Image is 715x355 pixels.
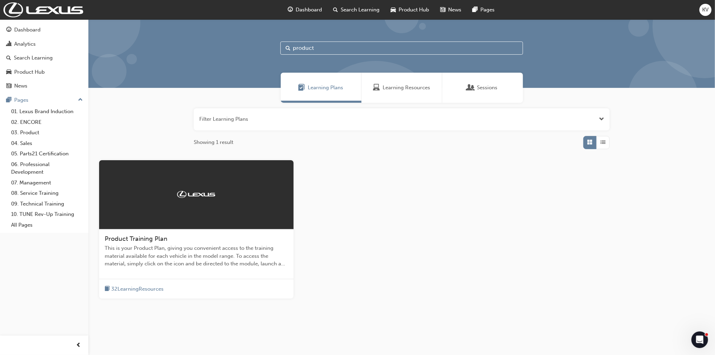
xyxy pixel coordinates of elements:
[383,84,430,92] span: Learning Resources
[442,73,523,103] a: SessionsSessions
[8,148,86,159] a: 05. Parts21 Certification
[435,3,467,17] a: news-iconNews
[341,6,380,14] span: Search Learning
[14,96,28,104] div: Pages
[3,94,86,107] button: Pages
[14,26,41,34] div: Dashboard
[280,42,523,55] input: Search...
[3,66,86,79] a: Product Hub
[373,84,380,92] span: Learning Resources
[333,6,338,14] span: search-icon
[8,188,86,199] a: 08. Service Training
[6,69,11,75] span: car-icon
[391,6,396,14] span: car-icon
[8,106,86,117] a: 01. Lexus Brand Induction
[8,220,86,230] a: All Pages
[8,159,86,177] a: 06. Professional Development
[703,6,709,14] span: KV
[8,127,86,138] a: 03. Product
[105,244,288,268] span: This is your Product Plan, giving you convenient access to the training material available for ea...
[3,80,86,92] a: News
[8,199,86,209] a: 09. Technical Training
[361,73,442,103] a: Learning ResourcesLearning Resources
[477,84,498,92] span: Sessions
[3,52,86,64] a: Search Learning
[6,55,11,61] span: search-icon
[8,117,86,128] a: 02. ENCORE
[587,138,593,146] span: Grid
[8,177,86,188] a: 07. Management
[105,285,164,293] button: book-icon32LearningResources
[105,285,110,293] span: book-icon
[468,84,474,92] span: Sessions
[599,115,604,123] button: Open the filter
[177,191,215,198] img: Trak
[6,97,11,103] span: pages-icon
[3,24,86,36] a: Dashboard
[601,138,606,146] span: List
[286,44,290,52] span: Search
[298,84,305,92] span: Learning Plans
[105,235,167,243] span: Product Training Plan
[3,2,83,17] img: Trak
[14,40,36,48] div: Analytics
[308,84,343,92] span: Learning Plans
[282,3,328,17] a: guage-iconDashboard
[6,27,11,33] span: guage-icon
[399,6,429,14] span: Product Hub
[111,285,164,293] span: 32 Learning Resources
[6,41,11,47] span: chart-icon
[281,73,361,103] a: Learning PlansLearning Plans
[14,82,27,90] div: News
[441,6,446,14] span: news-icon
[385,3,435,17] a: car-iconProduct Hub
[3,38,86,51] a: Analytics
[473,6,478,14] span: pages-icon
[78,95,83,104] span: up-icon
[288,6,293,14] span: guage-icon
[328,3,385,17] a: search-iconSearch Learning
[691,331,708,348] iframe: Intercom live chat
[448,6,462,14] span: News
[8,138,86,149] a: 04. Sales
[14,54,53,62] div: Search Learning
[481,6,495,14] span: Pages
[8,209,86,220] a: 10. TUNE Rev-Up Training
[99,160,294,299] a: TrakProduct Training PlanThis is your Product Plan, giving you convenient access to the training ...
[699,4,712,16] button: KV
[3,22,86,94] button: DashboardAnalyticsSearch LearningProduct HubNews
[6,83,11,89] span: news-icon
[194,138,233,146] span: Showing 1 result
[14,68,45,76] div: Product Hub
[296,6,322,14] span: Dashboard
[76,341,81,350] span: prev-icon
[467,3,500,17] a: pages-iconPages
